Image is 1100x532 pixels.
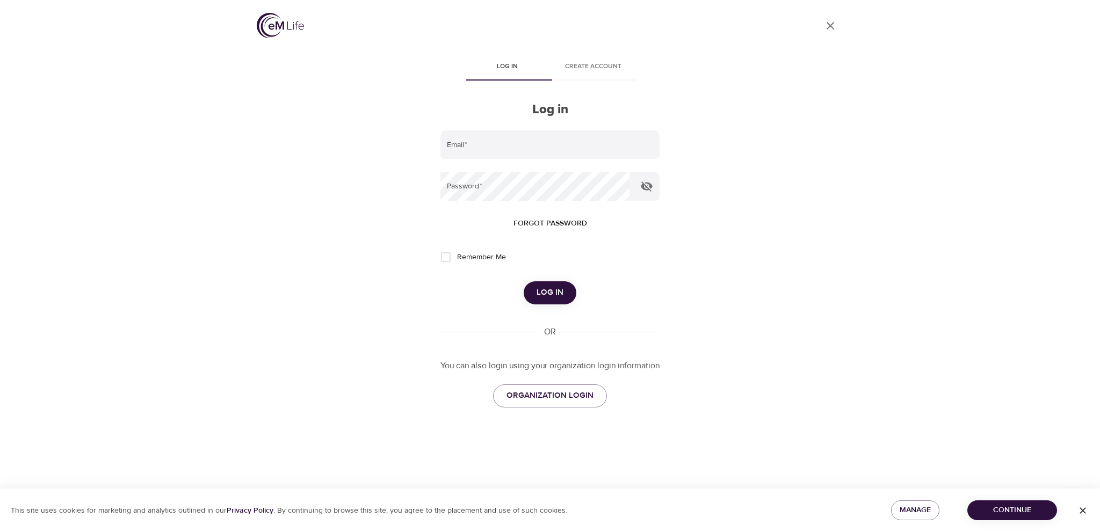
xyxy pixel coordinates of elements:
button: Continue [967,500,1057,520]
a: ORGANIZATION LOGIN [493,384,607,407]
span: Forgot password [513,217,587,230]
span: Log in [471,61,544,72]
div: disabled tabs example [440,55,660,81]
span: Remember Me [457,252,506,263]
a: Privacy Policy [227,506,273,515]
a: close [817,13,843,39]
div: OR [540,326,560,338]
h2: Log in [440,102,660,118]
img: logo [257,13,304,38]
span: ORGANIZATION LOGIN [506,389,594,403]
span: Continue [976,504,1048,517]
button: Forgot password [509,214,591,234]
button: Log in [524,281,576,304]
span: Create account [556,61,629,72]
span: Manage [900,504,931,517]
button: Manage [891,500,939,520]
p: You can also login using your organization login information [440,360,660,372]
span: Log in [537,286,563,300]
